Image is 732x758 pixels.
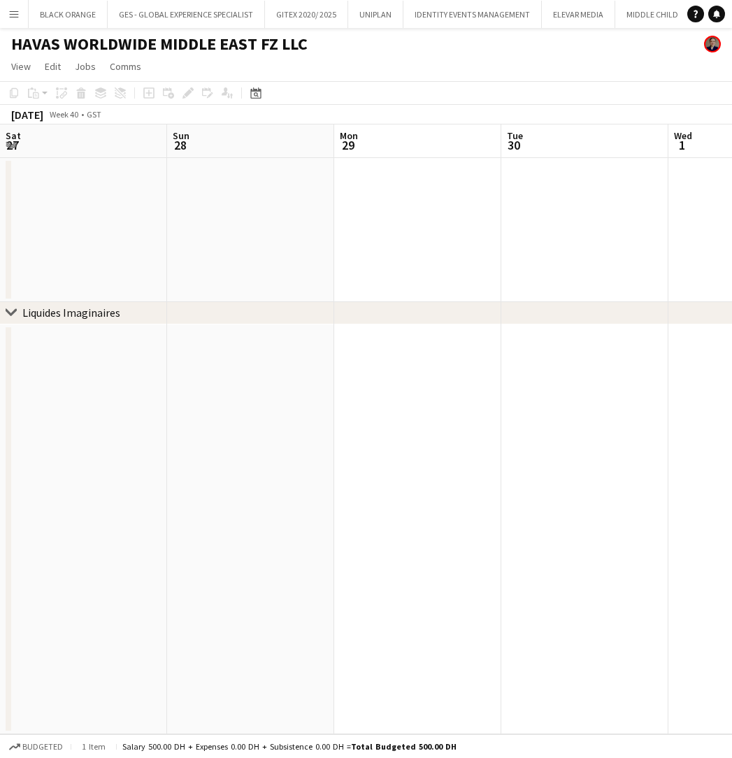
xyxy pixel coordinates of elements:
span: Jobs [75,60,96,73]
button: GES - GLOBAL EXPERIENCE SPECIALIST [108,1,265,28]
span: Total Budgeted 500.00 DH [351,741,457,752]
button: Budgeted [7,739,65,755]
span: Week 40 [46,109,81,120]
span: 30 [505,137,523,153]
span: Comms [110,60,141,73]
h1: HAVAS WORLDWIDE MIDDLE EAST FZ LLC [11,34,308,55]
button: ELEVAR MEDIA [542,1,615,28]
div: Salary 500.00 DH + Expenses 0.00 DH + Subsistence 0.00 DH = [122,741,457,752]
span: Mon [340,129,358,142]
span: Edit [45,60,61,73]
div: Liquides Imaginaires [22,306,120,320]
a: Comms [104,57,147,76]
span: 29 [338,137,358,153]
span: 28 [171,137,189,153]
a: View [6,57,36,76]
span: 27 [3,137,21,153]
button: MIDDLE CHILD [615,1,690,28]
span: Sun [173,129,189,142]
span: Tue [507,129,523,142]
span: 1 [672,137,692,153]
button: IDENTITY EVENTS MANAGEMENT [403,1,542,28]
span: Budgeted [22,742,63,752]
div: GST [87,109,101,120]
span: Wed [674,129,692,142]
span: View [11,60,31,73]
a: Jobs [69,57,101,76]
button: UNIPLAN [348,1,403,28]
span: 1 item [77,741,110,752]
button: BLACK ORANGE [29,1,108,28]
span: Sat [6,129,21,142]
a: Edit [39,57,66,76]
div: [DATE] [11,108,43,122]
button: GITEX 2020/ 2025 [265,1,348,28]
app-user-avatar: Yuliia Antokhina [704,36,721,52]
